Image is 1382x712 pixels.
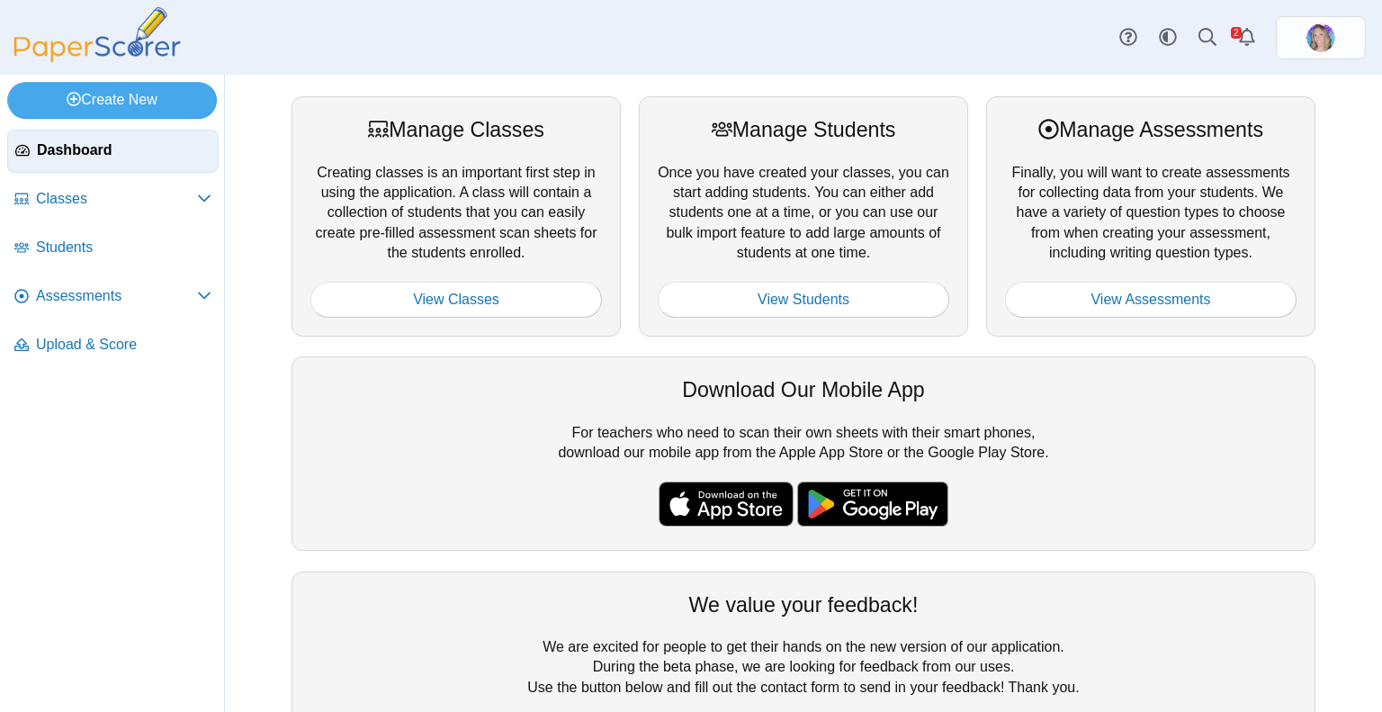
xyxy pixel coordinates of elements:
[659,482,794,527] img: apple-store-badge.svg
[36,238,211,257] span: Students
[310,375,1297,404] div: Download Our Mobile App
[986,96,1315,337] div: Finally, you will want to create assessments for collecting data from your students. We have a va...
[1005,115,1297,144] div: Manage Assessments
[639,96,968,337] div: Once you have created your classes, you can start adding students. You can either add students on...
[1276,16,1366,59] a: ps.v2M9Ba2uJqV0smYq
[7,178,219,221] a: Classes
[37,140,211,160] span: Dashboard
[292,96,621,337] div: Creating classes is an important first step in using the application. A class will contain a coll...
[7,130,219,173] a: Dashboard
[658,282,949,318] a: View Students
[658,115,949,144] div: Manage Students
[310,115,602,144] div: Manage Classes
[1227,18,1267,58] a: Alerts
[36,189,197,209] span: Classes
[7,50,187,65] a: PaperScorer
[7,7,187,62] img: PaperScorer
[1306,23,1335,52] span: Sara Williams
[7,227,219,270] a: Students
[310,282,602,318] a: View Classes
[292,356,1315,551] div: For teachers who need to scan their own sheets with their smart phones, download our mobile app f...
[1005,282,1297,318] a: View Assessments
[310,590,1297,619] div: We value your feedback!
[7,82,217,118] a: Create New
[1306,23,1335,52] img: ps.v2M9Ba2uJqV0smYq
[36,335,211,355] span: Upload & Score
[7,275,219,319] a: Assessments
[797,482,948,527] img: google-play-badge.png
[36,286,197,306] span: Assessments
[7,324,219,367] a: Upload & Score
